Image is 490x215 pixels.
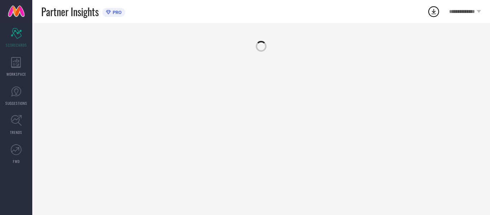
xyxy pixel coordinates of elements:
span: SUGGESTIONS [5,101,27,106]
span: PRO [111,10,122,15]
span: TRENDS [10,130,22,135]
div: Open download list [427,5,440,18]
span: WORKSPACE [6,71,26,77]
span: FWD [13,159,20,164]
span: Partner Insights [41,4,99,19]
span: SCORECARDS [6,42,27,48]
